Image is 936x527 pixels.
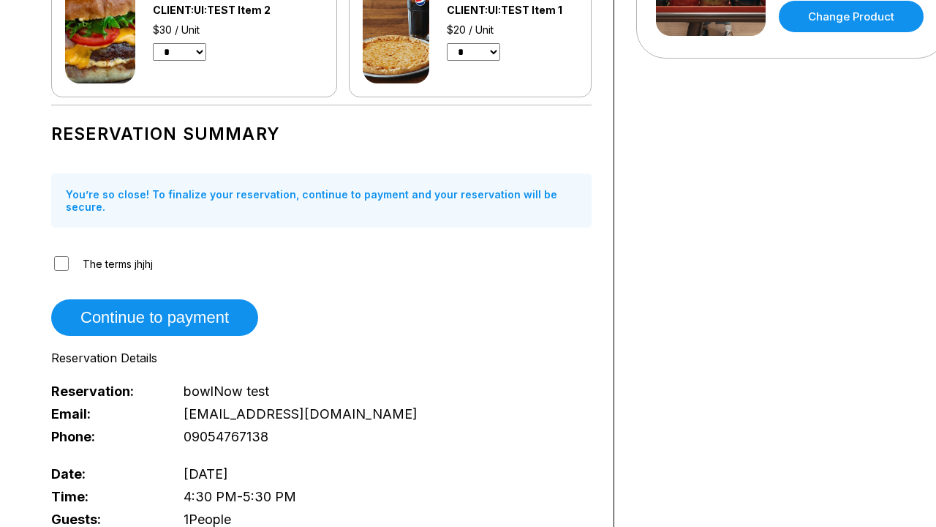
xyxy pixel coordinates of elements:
[184,512,231,527] span: 1 People
[779,1,924,32] a: Change Product
[447,23,578,36] div: $20 / Unit
[184,406,418,422] span: [EMAIL_ADDRESS][DOMAIN_NAME]
[153,4,310,16] div: CLIENT:UI:TEST Item 2
[51,512,159,527] span: Guests:
[51,173,592,228] div: You’re so close! To finalize your reservation, continue to payment and your reservation will be s...
[184,429,268,444] span: 09054767138
[51,489,159,504] span: Time:
[51,351,592,365] div: Reservation Details
[51,406,159,422] span: Email:
[51,466,159,482] span: Date:
[51,124,592,144] h1: Reservation Summary
[51,384,159,399] span: Reservation:
[51,299,258,336] button: Continue to payment
[447,4,578,16] div: CLIENT:UI:TEST Item 1
[184,466,228,482] span: [DATE]
[153,23,310,36] div: $30 / Unit
[83,258,153,270] span: The terms jhjhj
[51,429,159,444] span: Phone:
[184,489,296,504] span: 4:30 PM - 5:30 PM
[184,384,269,399] span: bowlNow test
